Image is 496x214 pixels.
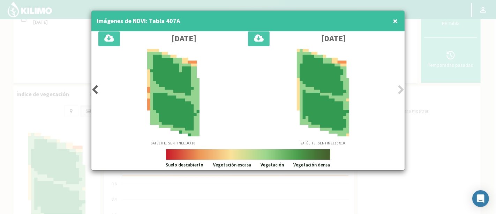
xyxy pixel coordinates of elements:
[300,141,345,146] p: Satélite: Sentinel
[391,14,399,28] button: Close
[261,162,284,169] p: Vegetación
[172,34,196,43] h3: [DATE]
[293,162,330,169] p: Vegetación densa
[393,15,398,27] span: ×
[185,141,196,145] span: 10X10
[472,190,489,207] div: Open Intercom Messenger
[151,141,196,146] p: Satélite: Sentinel
[97,16,180,26] h4: Imágenes de NDVI: Tabla 407A
[166,162,204,169] p: Suelo descubierto
[321,34,346,43] h3: [DATE]
[213,162,251,169] p: Vegetación escasa
[335,141,345,145] span: 10X10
